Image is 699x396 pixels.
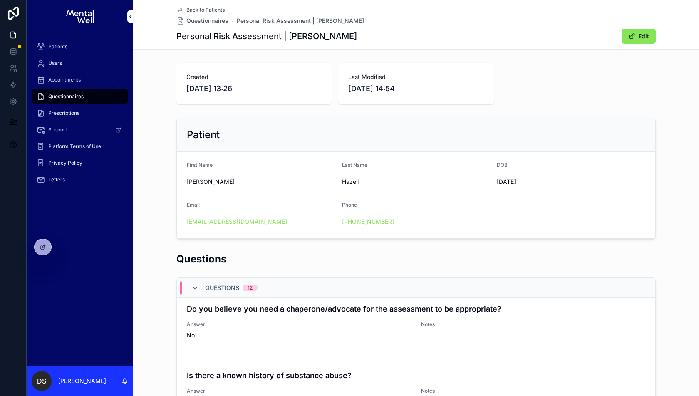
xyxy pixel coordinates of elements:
[187,218,287,226] a: [EMAIL_ADDRESS][DOMAIN_NAME]
[187,388,411,394] span: Answer
[176,17,228,25] a: Questionnaires
[187,370,645,381] h4: Is there a known history of substance abuse?
[187,331,411,339] span: No
[187,202,200,208] span: Email
[32,39,128,54] a: Patients
[187,178,335,186] span: [PERSON_NAME]
[187,162,213,168] span: First Name
[342,218,394,226] a: [PHONE_NUMBER]
[186,7,225,13] span: Back to Patients
[342,178,491,186] span: Hazell
[48,176,65,183] span: Letters
[424,334,429,343] div: --
[32,106,128,121] a: Prescriptions
[48,93,84,100] span: Questionnaires
[187,321,411,328] span: Answer
[58,377,106,385] p: [PERSON_NAME]
[497,178,645,186] span: [DATE]
[32,89,128,104] a: Questionnaires
[48,160,82,166] span: Privacy Policy
[186,17,228,25] span: Questionnaires
[342,162,367,168] span: Last Name
[186,73,322,81] span: Created
[48,60,62,67] span: Users
[48,126,67,133] span: Support
[48,77,81,83] span: Appointments
[37,376,46,386] span: DS
[497,162,508,168] span: DOB
[342,202,357,208] span: Phone
[348,83,483,94] span: [DATE] 14:54
[48,43,67,50] span: Patients
[48,110,79,116] span: Prescriptions
[421,388,528,394] span: Notes
[32,122,128,137] a: Support
[176,252,226,266] h2: Questions
[248,285,253,291] div: 12
[176,30,357,42] h1: Personal Risk Assessment | [PERSON_NAME]
[32,156,128,171] a: Privacy Policy
[66,10,93,23] img: App logo
[348,73,483,81] span: Last Modified
[32,172,128,187] a: Letters
[205,284,239,292] span: Questions
[32,72,128,87] a: Appointments
[176,7,225,13] a: Back to Patients
[237,17,364,25] a: Personal Risk Assessment | [PERSON_NAME]
[421,321,528,328] span: Notes
[32,139,128,154] a: Platform Terms of Use
[48,143,101,150] span: Platform Terms of Use
[187,303,645,314] h4: Do you believe you need a chaperone/advocate for the assessment to be appropriate?
[622,29,656,44] button: Edit
[32,56,128,71] a: Users
[187,128,220,141] h2: Patient
[27,33,133,198] div: scrollable content
[186,83,322,94] span: [DATE] 13:26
